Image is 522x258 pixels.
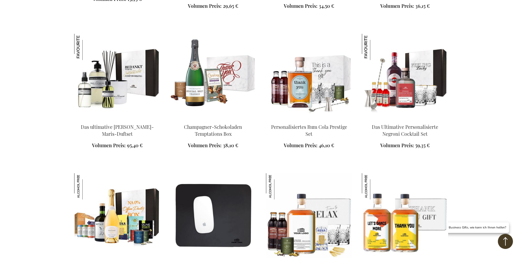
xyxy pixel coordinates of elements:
img: Personalisiertes Geschenkset Für Kubanischen Alkoholfreien Gewürzten Rum [362,173,448,258]
a: Volumen Preis: 36,15 € [380,3,430,10]
img: The Ultimate Marie-Stella-Maris Fragrance Set [74,34,160,118]
img: Alkoholfreie Office Party Box [74,173,100,199]
img: Champagne Chocolate Temptations Box [170,34,256,118]
a: Das Ultimative Personalisierte Negroni Cocktail Set [372,124,438,137]
span: Volumen Preis: [92,142,126,148]
img: Personalised Non-Alcoholic Cuban Spiced Rum Premium Set [266,173,352,258]
img: Das ultimative Marie-Stella-Maris-Duftset [74,34,100,60]
span: 46,10 € [319,142,334,148]
a: Champagne Chocolate Temptations Box [170,116,256,122]
span: 29,65 € [223,3,238,9]
span: Volumen Preis: [380,3,414,9]
span: Volumen Preis: [188,3,222,9]
img: Personalisiertes Premium Set Für Kubanischen Alkoholfreien Gewürzten Rum [266,173,292,199]
span: 34,50 € [319,3,334,9]
a: Personalised Rum Cola Prestige Set [266,116,352,122]
a: The Ultimate Marie-Stella-Maris Fragrance Set Das ultimative Marie-Stella-Maris-Duftset [74,116,160,122]
a: Das ultimative [PERSON_NAME]-Maris-Duftset [81,124,154,137]
a: Personalisiertes Rum Cola Prestige Set [271,124,347,137]
a: Volumen Preis: 59,35 € [380,142,430,149]
span: Volumen Preis: [380,142,414,148]
a: Volumen Preis: 38,10 € [188,142,238,149]
span: 36,15 € [415,3,430,9]
span: 38,10 € [223,142,238,148]
span: 59,35 € [415,142,430,148]
img: Personalisiertes Geschenkset Für Kubanischen Alkoholfreien Gewürzten Rum [362,173,388,199]
img: Personalised Rum Cola Prestige Set [266,34,352,118]
a: Volumen Preis: 95,40 € [92,142,143,149]
img: The Ultimate Personalized Negroni Cocktail Set [362,34,448,118]
img: Personalised Leather Mouse Pad - Black [170,173,256,258]
span: Volumen Preis: [188,142,222,148]
a: Volumen Preis: 29,65 € [188,3,238,10]
img: Das Ultimative Personalisierte Negroni Cocktail Set [362,34,388,60]
img: Non-Alcoholic Office Party Box [74,173,160,258]
a: Volumen Preis: 46,10 € [284,142,334,149]
a: The Ultimate Personalized Negroni Cocktail Set Das Ultimative Personalisierte Negroni Cocktail Set [362,116,448,122]
a: Champagner-Schokoladen Temptations Box [184,124,242,137]
span: Volumen Preis: [284,3,318,9]
span: 95,40 € [127,142,143,148]
a: Volumen Preis: 34,50 € [284,3,334,10]
span: Volumen Preis: [284,142,318,148]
